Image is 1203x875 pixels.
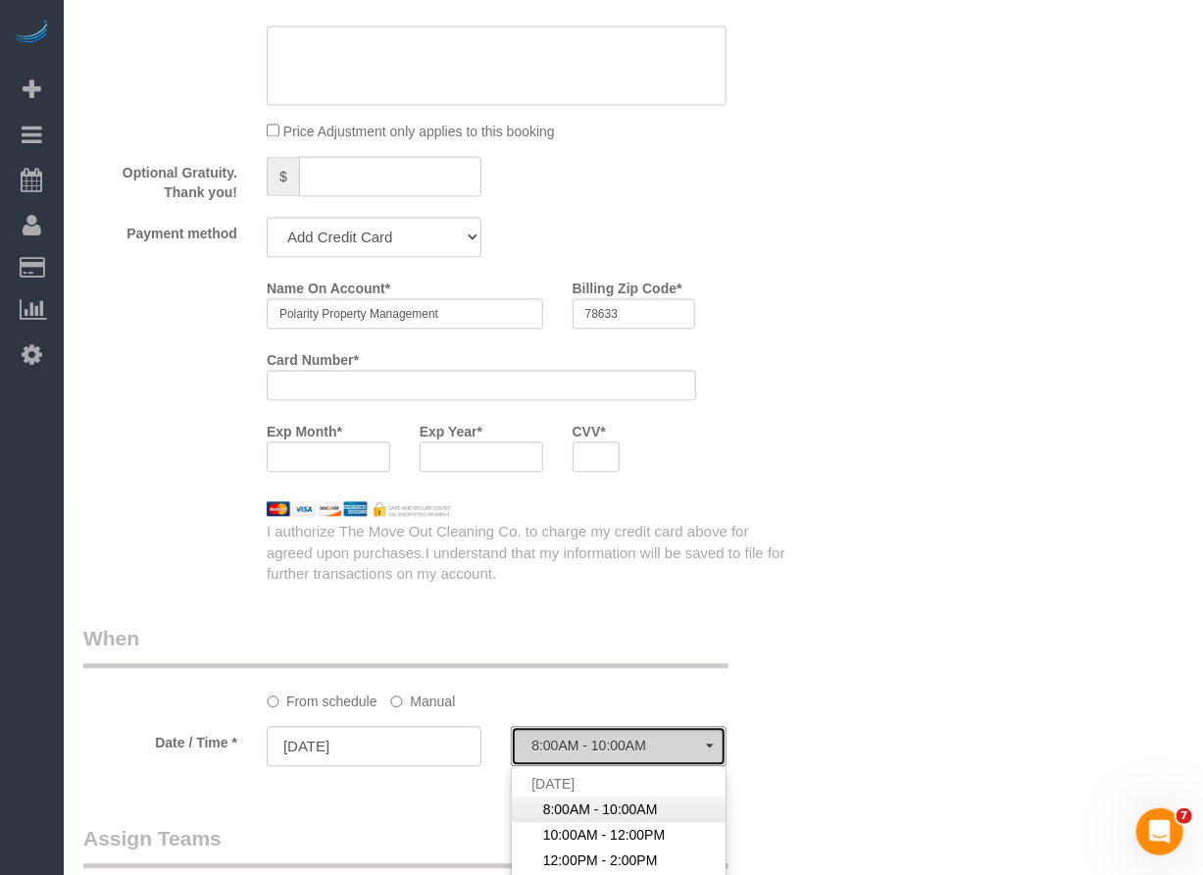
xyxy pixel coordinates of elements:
span: 12:00PM - 2:00PM [543,850,658,870]
label: Exp Month [267,415,342,441]
iframe: Intercom live chat [1136,808,1183,855]
label: CVV [573,415,606,441]
label: Exp Year [420,415,482,441]
label: Optional Gratuity. Thank you! [69,156,252,202]
label: Billing Zip Code [573,272,682,298]
label: Manual [390,685,455,711]
span: 7 [1177,808,1192,824]
label: Payment method [69,217,252,243]
img: Automaid Logo [12,20,51,47]
legend: When [83,624,728,668]
button: 8:00AM - 10:00AM [511,726,726,766]
legend: Assign Teams [83,824,728,868]
div: I authorize The Move Out Cleaning Co. to charge my credit card above for agreed upon purchases. [252,521,802,584]
span: $ [267,156,299,196]
label: Date / Time * [69,726,252,752]
label: Card Number [267,343,359,370]
span: I understand that my information will be saved to file for further transactions on my account. [267,544,785,582]
span: Price Adjustment only applies to this booking [283,124,555,139]
label: Name On Account [267,272,390,298]
label: From schedule [267,685,377,711]
input: Manual [390,695,403,708]
span: [DATE] [531,776,575,792]
span: 8:00AM - 10:00AM [531,738,705,753]
input: From schedule [267,695,279,708]
input: MM/DD/YYYY [267,726,481,766]
span: 8:00AM - 10:00AM [543,799,658,819]
img: credit cards [252,501,466,516]
span: 10:00AM - 12:00PM [543,825,666,845]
